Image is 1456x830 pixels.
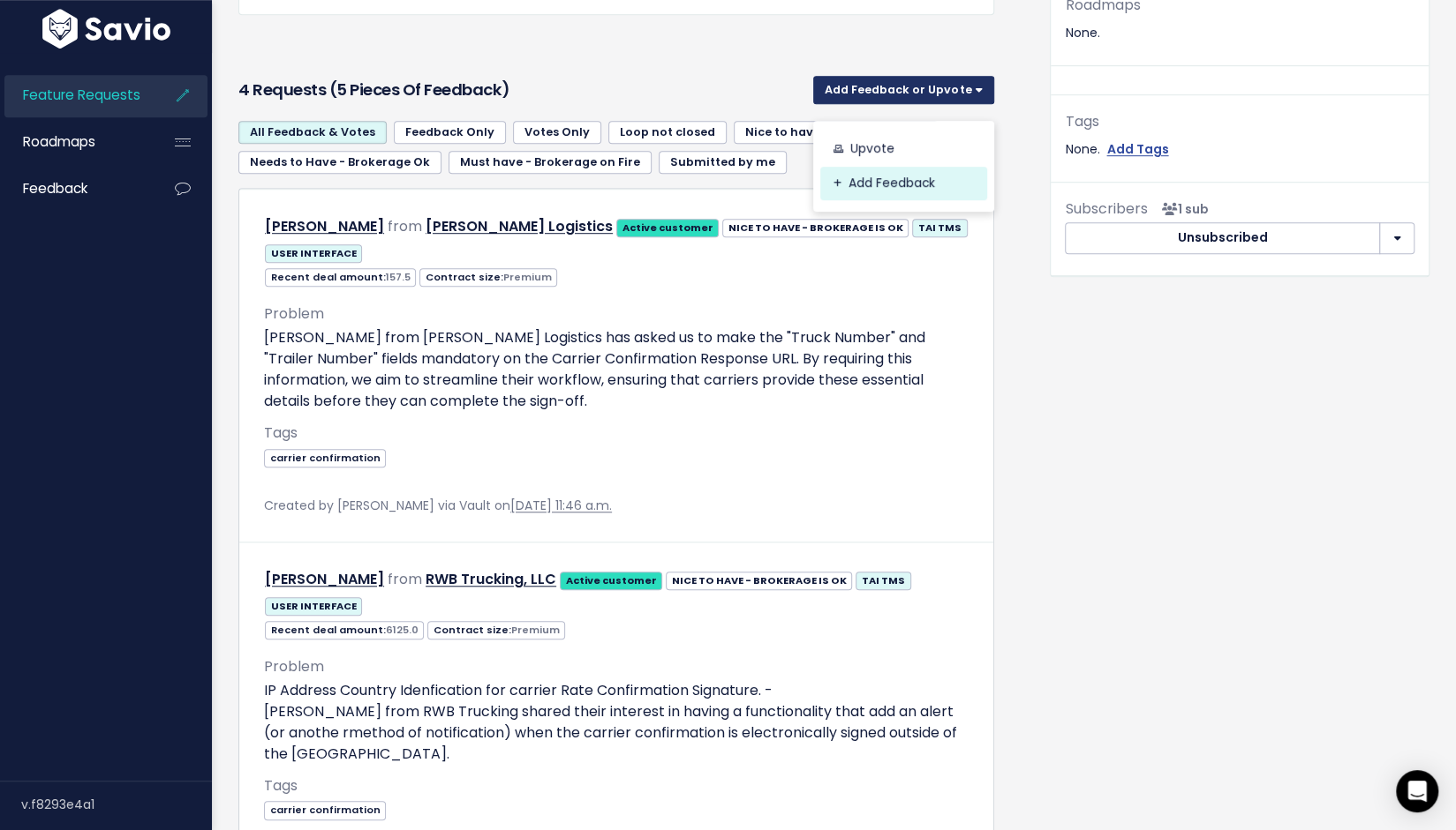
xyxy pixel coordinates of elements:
[734,121,938,144] a: Nice to have - Brokerage is Ok
[426,216,613,236] a: [PERSON_NAME] Logistics
[510,497,612,514] a: [DATE] 11:46 a.m.
[264,775,298,796] span: Tags
[264,327,969,412] p: [PERSON_NAME] from [PERSON_NAME] Logistics has asked us to make the "Truck Number" and "Trailer N...
[1065,22,1415,44] div: None.
[728,221,903,235] strong: NICE TO HAVE - BROKERAGE IS OK
[862,573,905,587] strong: TAI TMS
[1065,109,1415,135] div: Tags
[426,569,556,589] a: RWB Trucking, LLC
[513,121,601,144] a: Votes Only
[264,303,324,324] span: Problem
[1065,138,1415,161] div: None.
[1065,198,1147,219] span: Subscribers
[238,121,387,144] a: All Feedback & Votes
[21,781,212,827] div: v.f8293e4a1
[265,569,384,589] a: [PERSON_NAME]
[672,573,847,587] strong: NICE TO HAVE - BROKERAGE IS OK
[1065,222,1380,254] button: Unsubscribed
[918,221,962,235] strong: TAI TMS
[264,800,386,818] a: carrier confirmation
[4,168,147,209] a: Feedback
[608,121,727,144] a: Loop not closed
[264,422,298,443] span: Tags
[265,621,424,639] span: Recent deal amount:
[23,132,95,151] span: Roadmaps
[4,122,147,162] a: Roadmaps
[427,621,565,639] span: Contract size:
[1106,138,1168,161] a: Add Tags
[271,599,357,613] strong: USER INTERFACE
[23,179,87,198] span: Feedback
[419,268,557,287] span: Contract size:
[271,246,357,260] strong: USER INTERFACE
[265,216,384,236] a: [PERSON_NAME]
[503,270,552,284] span: Premium
[264,656,324,677] span: Problem
[566,573,657,587] strong: Active customer
[386,623,419,637] span: 6125.0
[265,268,416,287] span: Recent deal amount:
[820,132,987,167] a: Upvote
[264,449,386,467] span: carrier confirmation
[388,569,422,589] span: from
[820,166,987,200] a: Add Feedback
[238,78,806,102] h3: 4 Requests (5 pieces of Feedback)
[449,151,652,174] a: Must have - Brokerage on Fire
[813,76,994,104] button: Add Feedback or Upvote
[264,801,386,819] span: carrier confirmation
[394,121,506,144] a: Feedback Only
[264,448,386,466] a: carrier confirmation
[264,497,612,514] span: Created by [PERSON_NAME] via Vault on
[23,86,140,104] span: Feature Requests
[1154,200,1208,218] span: <p><strong>Subscribers</strong><br><br> - Hector Gonzalez<br> </p>
[388,216,422,236] span: from
[38,9,175,49] img: logo-white.9d6f32f41409.svg
[264,680,969,765] p: IP Address Country Idenfication for carrier Rate Confirmation Signature. - [PERSON_NAME] from RWB...
[386,270,411,284] span: 157.5
[238,151,441,174] a: Needs to Have - Brokerage Ok
[4,75,147,116] a: Feature Requests
[659,151,787,174] a: Submitted by me
[511,623,560,637] span: Premium
[622,221,713,235] strong: Active customer
[1396,770,1438,812] div: Open Intercom Messenger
